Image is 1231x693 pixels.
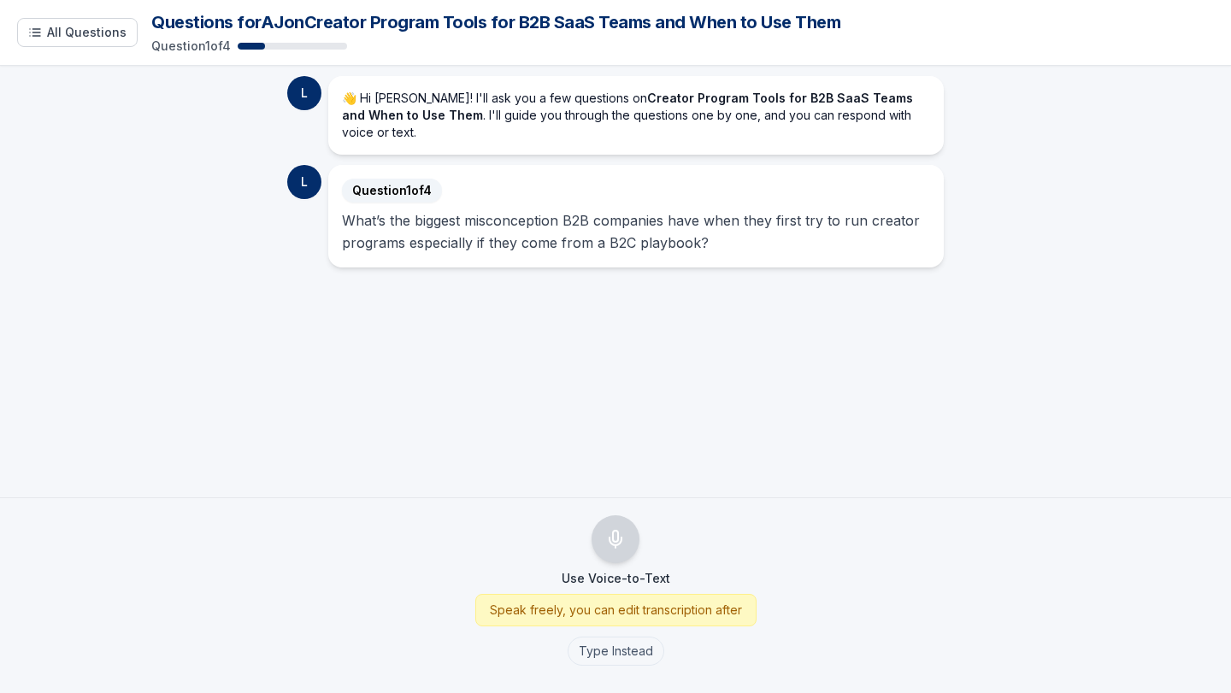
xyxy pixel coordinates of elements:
[568,637,664,666] button: Type Instead
[342,90,930,141] p: Hi [PERSON_NAME]! I'll ask you a few questions on . I'll guide you through the questions one by o...
[342,179,442,203] span: Question 1 of 4
[151,38,231,55] p: Question 1 of 4
[287,165,321,199] div: L
[17,18,138,47] button: Show all questions
[475,594,757,626] div: Speak freely, you can edit transcription after
[47,24,127,41] span: All Questions
[287,76,321,110] div: L
[342,91,356,105] span: 👋
[592,515,639,563] button: Use Voice-to-Text
[342,209,930,254] div: What’s the biggest misconception B2B companies have when they first try to run creator programs e...
[151,10,1214,34] h1: Questions for AJ on Creator Program Tools for B2B SaaS Teams and When to Use Them
[562,570,670,587] p: Use Voice-to-Text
